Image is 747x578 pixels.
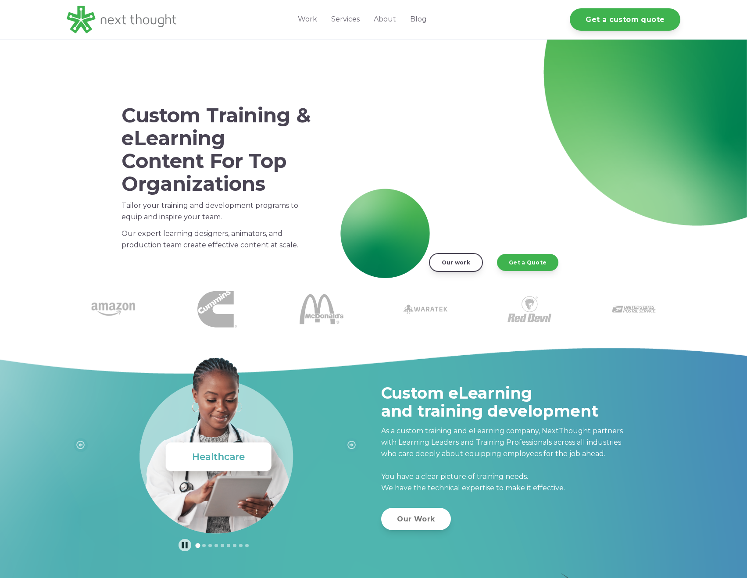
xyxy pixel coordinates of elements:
img: USPS [612,287,656,331]
span: As a custom training and eLearning company, NextThought partners with Learning Leaders and Traini... [381,427,623,492]
h1: Custom Training & eLearning Content For Top Organizations [122,104,311,195]
img: Waratek logo [404,287,447,331]
img: LG - NextThought Logo [67,6,176,33]
a: Get a Quote [497,254,558,271]
button: Go to slide 5 [221,544,224,547]
img: amazon-1 [91,287,135,331]
img: Cummins [197,289,237,329]
button: Go to slide 6 [227,544,230,547]
p: Our expert learning designers, animators, and production team create effective content at scale. [122,228,311,251]
a: Our Work [381,508,450,530]
div: Select a slide to show [191,542,254,549]
section: Image carousel with 9 slides. [67,339,366,552]
button: Go to slide 4 [214,544,218,547]
button: Go to last slide [74,438,88,452]
button: Next slide [345,438,359,452]
button: Go to slide 3 [208,544,212,547]
button: Go to slide 8 [239,544,243,547]
a: Get a custom quote [570,8,680,31]
a: Our work [429,253,483,271]
img: Healthcare [132,339,300,534]
button: Pause autoplay [179,539,191,552]
p: Tailor your training and development programs to equip and inspire your team. [122,200,311,223]
button: Go to slide 2 [202,544,206,547]
div: 1 of 9 [67,339,366,534]
button: Go to slide 7 [233,544,236,547]
button: Go to slide 9 [245,544,249,547]
span: Custom eLearning and training development [381,383,598,421]
button: Go to slide 1 [195,543,200,548]
iframe: NextThought Reel [359,96,622,245]
img: Red Devil [508,287,551,331]
img: McDonalds 1 [300,287,343,331]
